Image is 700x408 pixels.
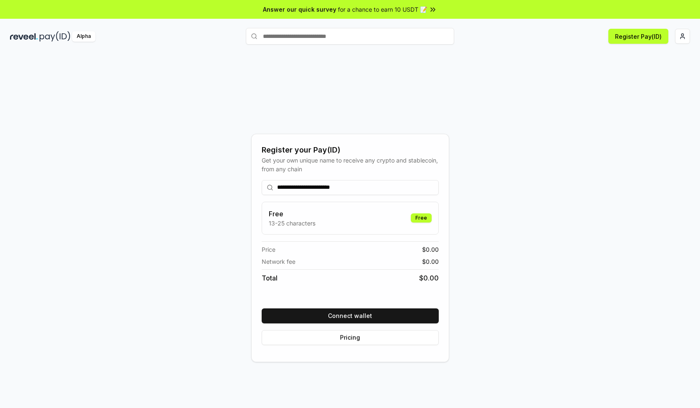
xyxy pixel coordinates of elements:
[411,213,432,223] div: Free
[262,330,439,345] button: Pricing
[10,31,38,42] img: reveel_dark
[419,273,439,283] span: $ 0.00
[262,257,295,266] span: Network fee
[263,5,336,14] span: Answer our quick survey
[422,245,439,254] span: $ 0.00
[262,144,439,156] div: Register your Pay(ID)
[269,219,315,228] p: 13-25 characters
[262,308,439,323] button: Connect wallet
[608,29,668,44] button: Register Pay(ID)
[269,209,315,219] h3: Free
[262,273,277,283] span: Total
[262,156,439,173] div: Get your own unique name to receive any crypto and stablecoin, from any chain
[262,245,275,254] span: Price
[338,5,427,14] span: for a chance to earn 10 USDT 📝
[72,31,95,42] div: Alpha
[422,257,439,266] span: $ 0.00
[40,31,70,42] img: pay_id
